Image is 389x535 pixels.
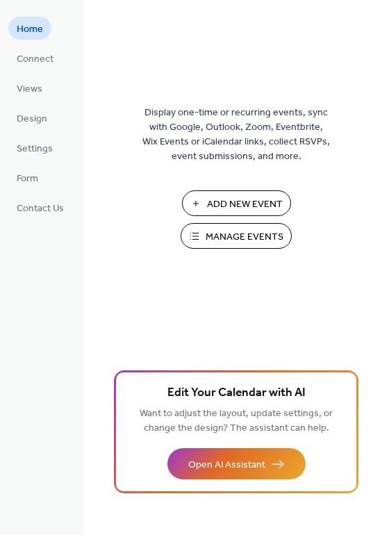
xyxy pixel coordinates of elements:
a: Design [8,106,56,129]
span: Add New Event [207,197,283,212]
a: Connect [8,47,62,69]
button: Add New Event [182,190,291,216]
a: Views [8,76,51,99]
span: Connect [17,52,53,67]
button: Manage Events [181,223,292,249]
a: Home [8,17,51,40]
span: Form [17,172,38,186]
span: Design [17,112,47,126]
span: Home [17,22,43,37]
span: Manage Events [206,230,283,245]
a: Form [8,166,47,189]
span: Contact Us [17,201,64,216]
a: Settings [8,136,61,159]
span: Settings [17,142,53,156]
span: Open AI Assistant [188,458,265,472]
span: Display one-time or recurring events, sync with Google, Outlook, Zoom, Eventbrite, Wix Events or ... [142,106,330,164]
span: Want to adjust the layout, update settings, or change the design? The assistant can help. [140,404,333,438]
span: Edit Your Calendar with AI [167,384,306,403]
a: Contact Us [8,196,72,219]
button: Open AI Assistant [167,448,306,479]
span: Views [17,82,42,97]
